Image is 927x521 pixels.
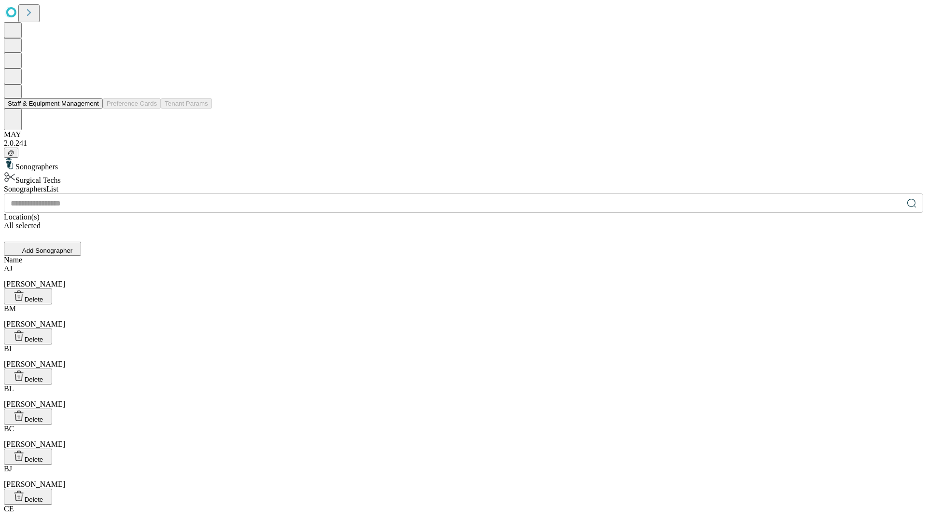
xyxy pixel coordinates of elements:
[4,409,52,425] button: Delete
[4,425,14,433] span: BC
[4,425,923,449] div: [PERSON_NAME]
[4,171,923,185] div: Surgical Techs
[4,185,923,193] div: Sonographers List
[4,288,52,304] button: Delete
[4,148,18,158] button: @
[4,221,923,230] div: All selected
[4,329,52,344] button: Delete
[4,213,40,221] span: Location(s)
[4,98,103,109] button: Staff & Equipment Management
[22,247,72,254] span: Add Sonographer
[25,376,43,383] span: Delete
[25,296,43,303] span: Delete
[4,465,923,489] div: [PERSON_NAME]
[4,344,12,353] span: BI
[4,449,52,465] button: Delete
[4,304,923,329] div: [PERSON_NAME]
[25,336,43,343] span: Delete
[4,264,13,273] span: AJ
[25,496,43,503] span: Delete
[4,256,923,264] div: Name
[4,384,923,409] div: [PERSON_NAME]
[103,98,161,109] button: Preference Cards
[25,416,43,423] span: Delete
[4,304,16,313] span: BM
[4,489,52,505] button: Delete
[4,505,14,513] span: CE
[4,158,923,171] div: Sonographers
[4,242,81,256] button: Add Sonographer
[4,130,923,139] div: MAY
[8,149,14,156] span: @
[161,98,212,109] button: Tenant Params
[4,465,12,473] span: BJ
[4,344,923,369] div: [PERSON_NAME]
[4,384,14,393] span: BL
[25,456,43,463] span: Delete
[4,139,923,148] div: 2.0.241
[4,264,923,288] div: [PERSON_NAME]
[4,369,52,384] button: Delete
